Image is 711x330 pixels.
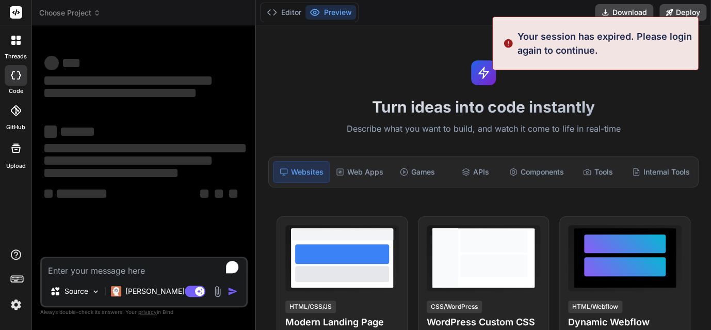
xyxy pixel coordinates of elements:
div: CSS/WordPress [427,301,482,313]
img: alert [503,29,513,57]
p: Describe what you want to build, and watch it come to life in real-time [262,122,705,136]
span: ‌ [44,89,196,97]
span: ‌ [44,190,53,198]
label: code [9,87,23,96]
textarea: To enrich screen reader interactions, please activate Accessibility in Grammarly extension settings [42,258,246,277]
span: ‌ [44,169,177,177]
span: ‌ [200,190,208,198]
div: Websites [273,161,330,183]
label: Upload [6,162,26,170]
span: ‌ [44,76,212,85]
img: icon [228,286,238,296]
span: privacy [138,309,157,315]
button: Preview [305,5,356,20]
span: ‌ [63,59,79,67]
div: Tools [570,161,626,183]
div: Web Apps [332,161,387,183]
img: attachment [212,286,223,297]
div: HTML/CSS/JS [285,301,336,313]
span: ‌ [44,156,212,165]
span: Choose Project [39,8,101,18]
div: Games [390,161,445,183]
span: ‌ [44,125,57,138]
span: ‌ [229,190,237,198]
div: APIs [447,161,503,183]
span: ‌ [44,144,246,152]
h4: WordPress Custom CSS [427,315,540,329]
label: threads [5,52,27,61]
button: Deploy [659,4,706,21]
label: GitHub [6,123,25,132]
div: Components [505,161,568,183]
h1: Turn ideas into code instantly [262,98,705,116]
p: Source [64,286,88,296]
div: Internal Tools [628,161,694,183]
span: ‌ [61,128,94,136]
img: settings [7,296,25,313]
button: Download [595,4,653,21]
p: [PERSON_NAME] 4 S.. [125,286,202,296]
span: ‌ [215,190,223,198]
h4: Modern Landing Page [285,315,399,329]
button: Editor [263,5,305,20]
p: Always double-check its answers. Your in Bind [40,307,248,317]
img: Pick Models [91,287,100,296]
span: ‌ [57,190,106,198]
img: Claude 4 Sonnet [111,286,121,296]
div: HTML/Webflow [568,301,622,313]
p: Your session has expired. Please login again to continue. [518,29,692,57]
span: ‌ [44,56,59,70]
